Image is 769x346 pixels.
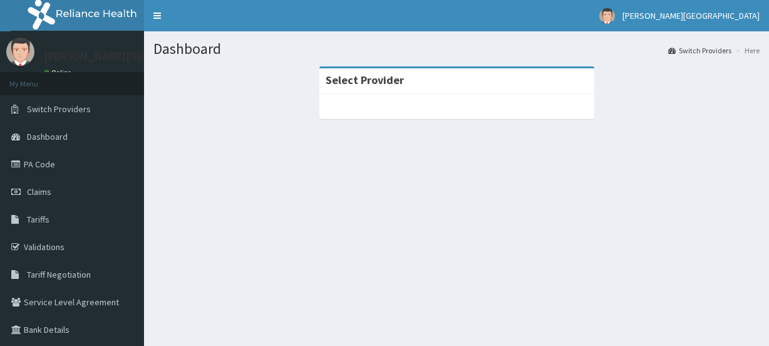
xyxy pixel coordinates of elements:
[27,186,51,197] span: Claims
[6,38,34,66] img: User Image
[668,45,731,56] a: Switch Providers
[44,51,229,62] p: [PERSON_NAME][GEOGRAPHIC_DATA]
[27,131,68,142] span: Dashboard
[44,68,74,77] a: Online
[326,73,404,87] strong: Select Provider
[27,269,91,280] span: Tariff Negotiation
[153,41,760,57] h1: Dashboard
[27,103,91,115] span: Switch Providers
[599,8,615,24] img: User Image
[622,10,760,21] span: [PERSON_NAME][GEOGRAPHIC_DATA]
[27,214,49,225] span: Tariffs
[733,45,760,56] li: Here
